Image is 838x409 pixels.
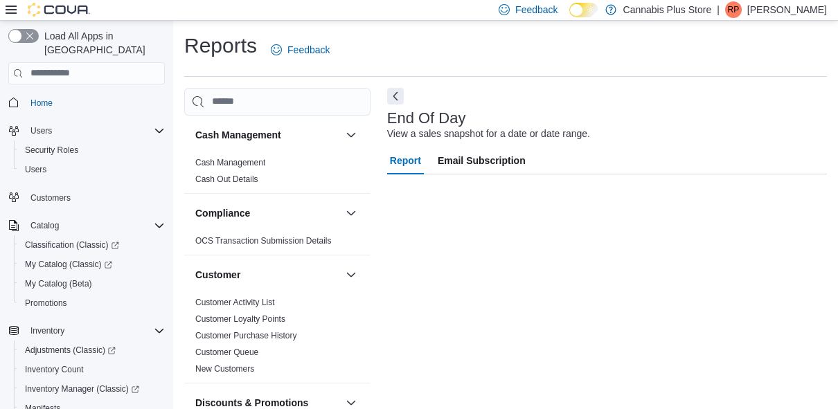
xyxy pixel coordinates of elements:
[195,206,340,220] button: Compliance
[19,142,84,158] a: Security Roles
[195,235,332,246] span: OCS Transaction Submission Details
[30,325,64,336] span: Inventory
[25,217,64,234] button: Catalog
[19,256,118,273] a: My Catalog (Classic)
[19,161,165,178] span: Users
[195,268,340,282] button: Customer
[195,174,258,185] span: Cash Out Details
[30,220,59,231] span: Catalog
[19,295,73,311] a: Promotions
[25,322,165,339] span: Inventory
[3,93,170,113] button: Home
[19,342,165,358] span: Adjustments (Classic)
[25,122,165,139] span: Users
[747,1,827,18] p: [PERSON_NAME]
[387,110,466,127] h3: End Of Day
[14,160,170,179] button: Users
[184,32,257,60] h1: Reports
[14,140,170,160] button: Security Roles
[387,127,590,141] div: View a sales snapshot for a date or date range.
[387,88,404,104] button: Next
[515,3,558,17] span: Feedback
[14,360,170,379] button: Inventory Count
[195,128,340,142] button: Cash Management
[19,256,165,273] span: My Catalog (Classic)
[390,147,421,174] span: Report
[19,142,165,158] span: Security Roles
[287,43,330,57] span: Feedback
[717,1,720,18] p: |
[30,125,52,136] span: Users
[25,217,165,234] span: Catalog
[184,294,371,383] div: Customer
[343,127,359,143] button: Cash Management
[195,206,250,220] h3: Compliance
[28,3,90,17] img: Cova
[195,331,297,340] a: Customer Purchase History
[25,278,92,289] span: My Catalog (Beta)
[30,98,53,109] span: Home
[14,379,170,399] a: Inventory Manager (Classic)
[195,268,240,282] h3: Customer
[19,295,165,311] span: Promotions
[19,342,121,358] a: Adjustments (Classic)
[184,154,371,193] div: Cash Management
[39,29,165,57] span: Load All Apps in [GEOGRAPHIC_DATA]
[19,381,165,397] span: Inventory Manager (Classic)
[195,363,254,374] span: New Customers
[25,190,76,206] a: Customers
[25,95,58,111] a: Home
[343,266,359,283] button: Customer
[195,297,275,308] span: Customer Activity List
[25,164,46,175] span: Users
[25,322,70,339] button: Inventory
[25,189,165,206] span: Customers
[19,275,165,292] span: My Catalog (Beta)
[25,345,116,356] span: Adjustments (Classic)
[195,347,258,357] a: Customer Queue
[195,347,258,358] span: Customer Queue
[569,17,570,18] span: Dark Mode
[19,161,52,178] a: Users
[195,364,254,374] a: New Customers
[195,330,297,341] span: Customer Purchase History
[25,94,165,111] span: Home
[195,128,281,142] h3: Cash Management
[19,237,165,253] span: Classification (Classic)
[195,236,332,246] a: OCS Transaction Submission Details
[195,157,265,168] span: Cash Management
[25,364,84,375] span: Inventory Count
[569,3,598,17] input: Dark Mode
[195,158,265,167] a: Cash Management
[25,122,57,139] button: Users
[195,298,275,307] a: Customer Activity List
[14,274,170,293] button: My Catalog (Beta)
[25,145,78,156] span: Security Roles
[195,174,258,184] a: Cash Out Details
[3,321,170,340] button: Inventory
[19,361,165,378] span: Inventory Count
[25,259,112,270] span: My Catalog (Classic)
[728,1,740,18] span: RP
[195,313,285,325] span: Customer Loyalty Points
[30,192,71,203] span: Customers
[3,216,170,235] button: Catalog
[19,237,125,253] a: Classification (Classic)
[3,188,170,208] button: Customers
[623,1,712,18] p: Cannabis Plus Store
[19,275,98,292] a: My Catalog (Beta)
[14,340,170,360] a: Adjustments (Classic)
[14,293,170,313] button: Promotions
[195,314,285,324] a: Customer Loyalty Points
[25,239,119,251] span: Classification (Classic)
[3,121,170,140] button: Users
[343,205,359,221] button: Compliance
[14,255,170,274] a: My Catalog (Classic)
[725,1,742,18] div: Ray Perry
[438,147,526,174] span: Email Subscription
[265,36,335,64] a: Feedback
[184,233,371,255] div: Compliance
[19,361,89,378] a: Inventory Count
[14,235,170,255] a: Classification (Classic)
[19,381,145,397] a: Inventory Manager (Classic)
